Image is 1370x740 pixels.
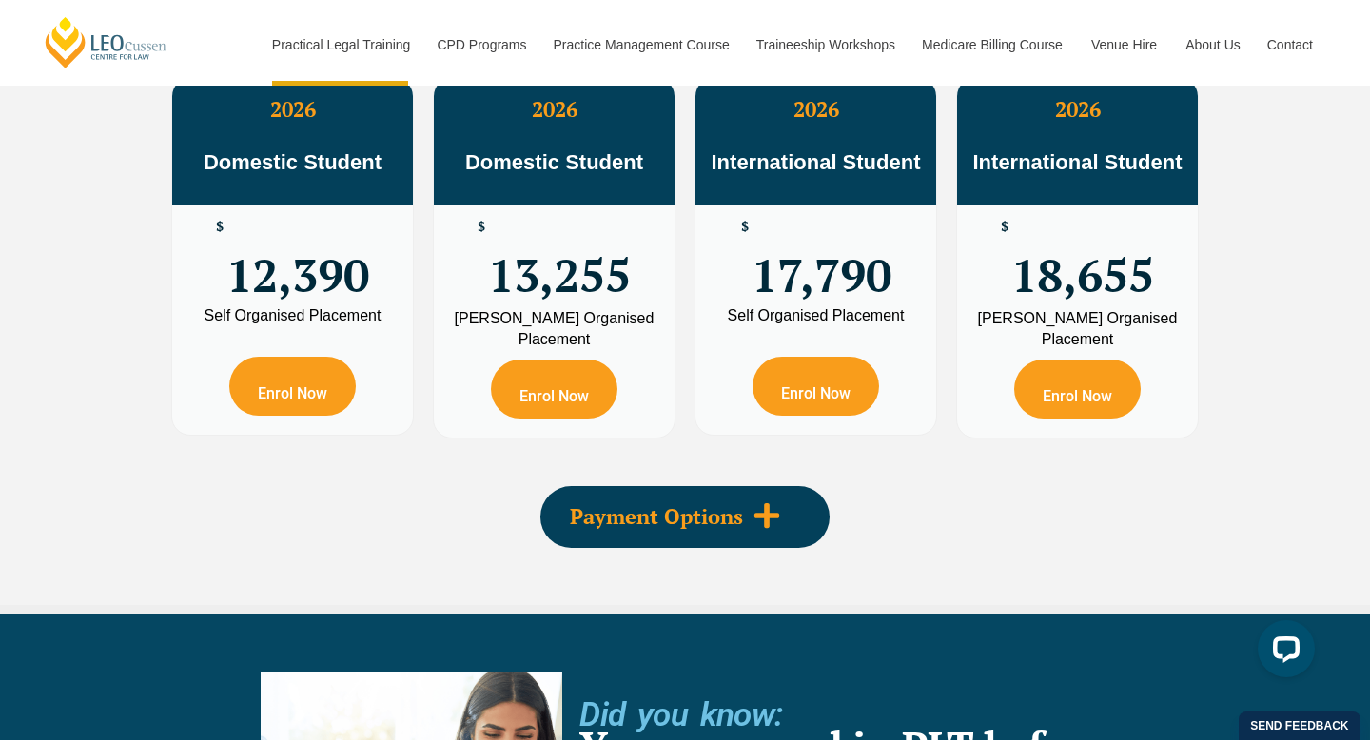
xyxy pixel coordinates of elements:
[258,4,423,86] a: Practical Legal Training
[957,97,1198,122] h3: 2026
[579,714,782,715] h2: Did you know:
[172,97,413,122] h3: 2026
[752,220,891,294] span: 17,790
[491,360,617,419] a: Enrol Now
[434,97,675,122] h3: 2026
[971,308,1184,350] div: [PERSON_NAME] Organised Placement
[710,308,922,323] div: Self Organised Placement
[1001,220,1008,234] span: $
[204,150,382,174] span: Domestic Student
[973,150,1183,174] span: International Student
[229,357,356,416] a: Enrol Now
[1077,4,1171,86] a: Venue Hire
[186,308,399,323] div: Self Organised Placement
[539,4,742,86] a: Practice Management Course
[1243,613,1322,692] iframe: LiveChat chat widget
[43,15,169,69] a: [PERSON_NAME] Centre for Law
[1171,4,1253,86] a: About Us
[753,357,879,416] a: Enrol Now
[1014,360,1141,419] a: Enrol Now
[488,220,631,294] span: 13,255
[712,150,921,174] span: International Student
[478,220,485,234] span: $
[570,506,743,527] span: Payment Options
[465,150,643,174] span: Domestic Student
[742,4,908,86] a: Traineeship Workshops
[216,220,224,234] span: $
[422,4,538,86] a: CPD Programs
[695,97,936,122] h3: 2026
[1011,220,1154,294] span: 18,655
[908,4,1077,86] a: Medicare Billing Course
[1253,4,1327,86] a: Contact
[448,308,660,350] div: [PERSON_NAME] Organised Placement
[741,220,749,234] span: $
[226,220,369,294] span: 12,390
